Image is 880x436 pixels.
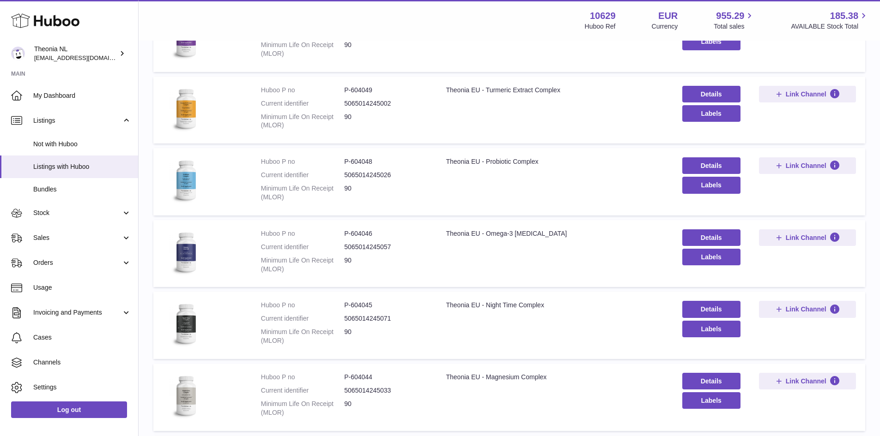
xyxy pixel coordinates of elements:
[344,113,427,130] dd: 90
[791,22,869,31] span: AVAILABLE Stock Total
[786,90,826,98] span: Link Channel
[261,99,344,108] dt: Current identifier
[261,243,344,251] dt: Current identifier
[682,321,740,337] button: Labels
[33,308,121,317] span: Invoicing and Payments
[682,229,740,246] a: Details
[34,45,117,62] div: Theonia NL
[33,358,131,367] span: Channels
[261,86,344,95] dt: Huboo P no
[344,314,427,323] dd: 5065014245071
[33,258,121,267] span: Orders
[33,333,131,342] span: Cases
[446,86,663,95] div: Theonia EU - Turmeric Extract Complex
[261,301,344,310] dt: Huboo P no
[261,171,344,179] dt: Current identifier
[682,157,740,174] a: Details
[344,400,427,417] dd: 90
[682,301,740,317] a: Details
[33,383,131,392] span: Settings
[682,392,740,409] button: Labels
[261,256,344,274] dt: Minimum Life On Receipt (MLOR)
[652,22,678,31] div: Currency
[163,229,209,275] img: Theonia EU - Omega-3 Fish Oil
[682,86,740,102] a: Details
[261,373,344,382] dt: Huboo P no
[344,386,427,395] dd: 5065014245033
[261,328,344,345] dt: Minimum Life On Receipt (MLOR)
[658,10,678,22] strong: EUR
[344,328,427,345] dd: 90
[33,185,131,194] span: Bundles
[446,229,663,238] div: Theonia EU - Omega-3 [MEDICAL_DATA]
[344,301,427,310] dd: P-604045
[261,386,344,395] dt: Current identifier
[261,400,344,417] dt: Minimum Life On Receipt (MLOR)
[34,54,136,61] span: [EMAIL_ADDRESS][DOMAIN_NAME]
[786,305,826,313] span: Link Channel
[786,233,826,242] span: Link Channel
[11,47,25,60] img: internalAdmin-10629@internal.huboo.com
[682,105,740,122] button: Labels
[791,10,869,31] a: 185.38 AVAILABLE Stock Total
[344,157,427,166] dd: P-604048
[344,373,427,382] dd: P-604044
[261,229,344,238] dt: Huboo P no
[786,377,826,385] span: Link Channel
[344,256,427,274] dd: 90
[446,301,663,310] div: Theonia EU - Night Time Complex
[163,301,209,347] img: Theonia EU - Night Time Complex
[344,86,427,95] dd: P-604049
[714,22,755,31] span: Total sales
[163,86,209,132] img: Theonia EU - Turmeric Extract Complex
[33,209,121,217] span: Stock
[830,10,858,22] span: 185.38
[682,33,740,50] button: Labels
[759,157,856,174] button: Link Channel
[759,301,856,317] button: Link Channel
[11,401,127,418] a: Log out
[585,22,616,31] div: Huboo Ref
[344,171,427,179] dd: 5065014245026
[759,229,856,246] button: Link Channel
[344,99,427,108] dd: 5065014245002
[446,157,663,166] div: Theonia EU - Probiotic Complex
[759,86,856,102] button: Link Channel
[344,41,427,58] dd: 90
[590,10,616,22] strong: 10629
[33,140,131,149] span: Not with Huboo
[344,243,427,251] dd: 5065014245057
[261,113,344,130] dt: Minimum Life On Receipt (MLOR)
[716,10,744,22] span: 955.29
[33,233,121,242] span: Sales
[446,373,663,382] div: Theonia EU - Magnesium Complex
[163,157,209,203] img: Theonia EU - Probiotic Complex
[33,116,121,125] span: Listings
[261,41,344,58] dt: Minimum Life On Receipt (MLOR)
[33,162,131,171] span: Listings with Huboo
[33,283,131,292] span: Usage
[261,184,344,202] dt: Minimum Life On Receipt (MLOR)
[33,91,131,100] span: My Dashboard
[682,249,740,265] button: Labels
[759,373,856,389] button: Link Channel
[163,373,209,419] img: Theonia EU - Magnesium Complex
[261,314,344,323] dt: Current identifier
[714,10,755,31] a: 955.29 Total sales
[682,373,740,389] a: Details
[261,157,344,166] dt: Huboo P no
[786,161,826,170] span: Link Channel
[682,177,740,193] button: Labels
[344,184,427,202] dd: 90
[344,229,427,238] dd: P-604046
